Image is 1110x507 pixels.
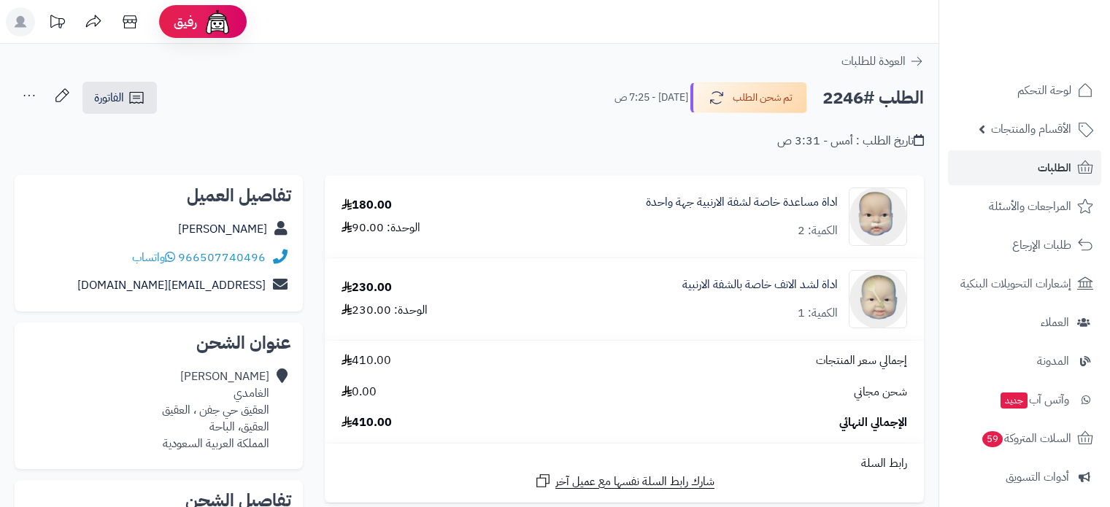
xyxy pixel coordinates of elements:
[989,196,1071,217] span: المراجعات والأسئلة
[534,472,714,490] a: شارك رابط السلة نفسها مع عميل آخر
[991,119,1071,139] span: الأقسام والمنتجات
[948,150,1101,185] a: الطلبات
[1037,351,1069,371] span: المدونة
[342,352,391,369] span: 410.00
[646,194,838,211] a: اداة مساعدة خاصة لشفة الارنبية جهة واحدة
[342,414,392,431] span: 410.00
[77,276,266,294] a: [EMAIL_ADDRESS][DOMAIN_NAME]
[555,473,714,490] span: شارك رابط السلة نفسها مع عميل آخر
[982,431,1003,447] span: 59
[132,249,175,266] a: واتساب
[948,305,1101,340] a: العملاء
[798,305,838,322] div: الكمية: 1
[82,82,157,114] a: الفاتورة
[948,344,1101,379] a: المدونة
[26,334,291,352] h2: عنوان الشحن
[342,384,377,400] span: 0.00
[981,428,1071,449] span: السلات المتروكة
[1001,392,1028,409] span: جديد
[822,83,924,113] h2: الطلب #2246
[178,249,266,266] a: 966507740496
[948,266,1101,301] a: إشعارات التحويلات البنكية
[816,352,907,369] span: إجمالي سعر المنتجات
[1011,41,1096,71] img: logo-2.png
[1017,80,1071,101] span: لوحة التحكم
[777,133,924,150] div: تاريخ الطلب : أمس - 3:31 ص
[26,187,291,204] h2: تفاصيل العميل
[798,222,838,239] div: الكمية: 2
[849,187,906,246] img: Dynacleft%204-90x90.png
[39,7,75,40] a: تحديثات المنصة
[1038,158,1071,178] span: الطلبات
[1041,312,1069,333] span: العملاء
[948,460,1101,495] a: أدوات التسويق
[1012,235,1071,255] span: طلبات الإرجاع
[682,276,838,293] a: اداة لشد الانف خاصة بالشفة الارنبية
[174,13,197,31] span: رفيق
[948,228,1101,263] a: طلبات الإرجاع
[999,390,1069,410] span: وآتس آب
[690,82,807,113] button: تم شحن الطلب
[331,455,918,472] div: رابط السلة
[614,90,688,105] small: [DATE] - 7:25 ص
[841,53,924,70] a: العودة للطلبات
[162,368,269,452] div: [PERSON_NAME] الغامدي العقيق حي جفن ، العقيق العقيق، الباحة المملكة العربية السعودية
[94,89,124,107] span: الفاتورة
[849,270,906,328] img: Dynacleft%205-90x90.png
[342,197,392,214] div: 180.00
[203,7,232,36] img: ai-face.png
[839,414,907,431] span: الإجمالي النهائي
[342,220,420,236] div: الوحدة: 90.00
[854,384,907,400] span: شحن مجاني
[178,220,267,238] a: [PERSON_NAME]
[1006,467,1069,487] span: أدوات التسويق
[841,53,906,70] span: العودة للطلبات
[342,279,392,296] div: 230.00
[948,382,1101,417] a: وآتس آبجديد
[948,421,1101,456] a: السلات المتروكة59
[948,189,1101,224] a: المراجعات والأسئلة
[948,73,1101,108] a: لوحة التحكم
[960,274,1071,294] span: إشعارات التحويلات البنكية
[342,302,428,319] div: الوحدة: 230.00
